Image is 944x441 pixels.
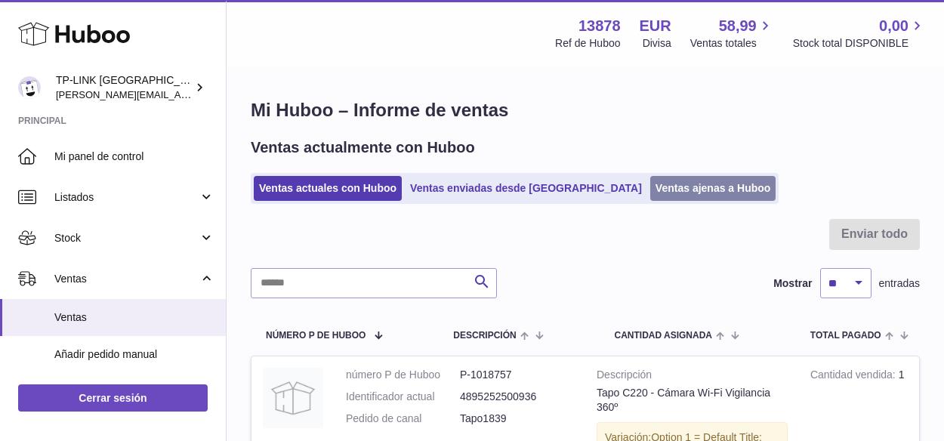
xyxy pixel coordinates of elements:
dt: Pedido de canal [346,412,460,426]
span: Total pagado [810,331,881,341]
a: 58,99 Ventas totales [690,16,774,51]
dd: 4895252500936 [460,390,574,404]
strong: EUR [640,16,671,36]
span: Añadir pedido manual [54,347,214,362]
span: 58,99 [719,16,757,36]
span: Stock total DISPONIBLE [793,36,926,51]
span: Stock [54,231,199,245]
div: Divisa [643,36,671,51]
span: Listados [54,190,199,205]
img: no-photo.jpg [263,368,323,428]
div: TP-LINK [GEOGRAPHIC_DATA], SOCIEDAD LIMITADA [56,73,192,102]
dt: Identificador actual [346,390,460,404]
a: Cerrar sesión [18,384,208,412]
dd: Tapo1839 [460,412,574,426]
img: celia.yan@tp-link.com [18,76,41,99]
strong: 13878 [578,16,621,36]
span: Ventas [54,272,199,286]
span: [PERSON_NAME][EMAIL_ADDRESS][DOMAIN_NAME] [56,88,303,100]
h1: Mi Huboo – Informe de ventas [251,98,920,122]
label: Mostrar [773,276,812,291]
strong: Descripción [597,368,788,386]
span: Cantidad ASIGNADA [614,331,712,341]
a: Ventas enviadas desde [GEOGRAPHIC_DATA] [405,176,647,201]
span: Ventas [54,310,214,325]
h2: Ventas actualmente con Huboo [251,137,475,158]
div: Tapo C220 - Cámara Wi-Fi Vigilancia 360º [597,386,788,415]
dd: P-1018757 [460,368,574,382]
a: 0,00 Stock total DISPONIBLE [793,16,926,51]
a: Ventas actuales con Huboo [254,176,402,201]
a: Ventas ajenas a Huboo [650,176,776,201]
span: número P de Huboo [266,331,366,341]
span: Mi panel de control [54,150,214,164]
span: entradas [879,276,920,291]
span: Descripción [453,331,516,341]
span: Ventas totales [690,36,774,51]
dt: número P de Huboo [346,368,460,382]
div: Ref de Huboo [555,36,620,51]
strong: Cantidad vendida [810,369,899,384]
span: 0,00 [879,16,909,36]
